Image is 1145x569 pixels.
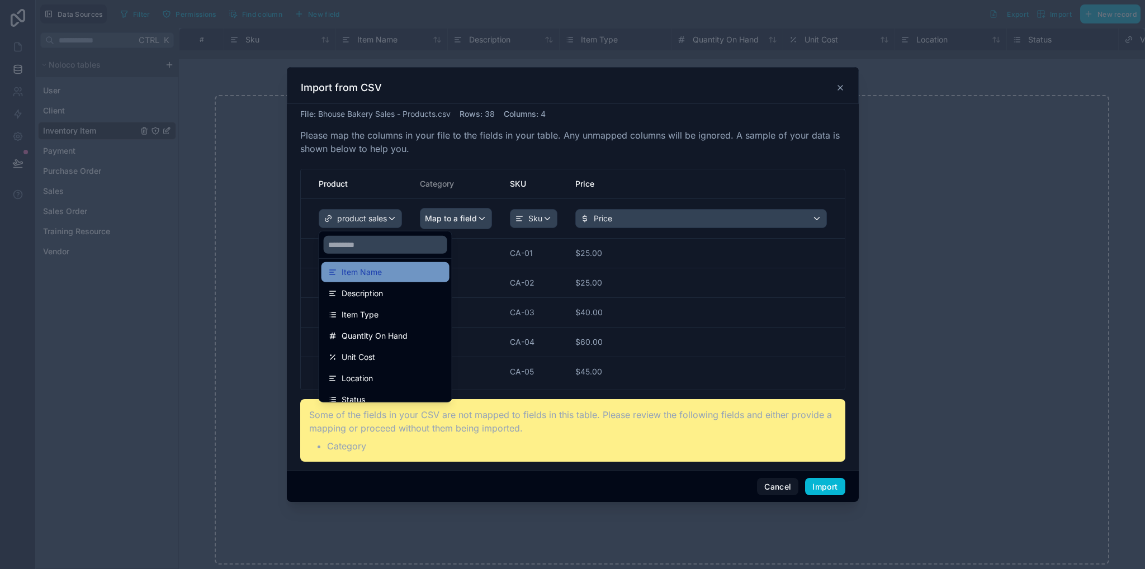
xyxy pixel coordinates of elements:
span: Unit Cost [342,350,375,364]
span: Quantity On Hand [342,329,408,343]
div: scrollable content [301,169,845,390]
span: Item Type [342,308,378,321]
span: Location [342,372,373,385]
span: Description [342,287,383,300]
span: Item Name [342,265,382,279]
span: Status [342,393,365,406]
